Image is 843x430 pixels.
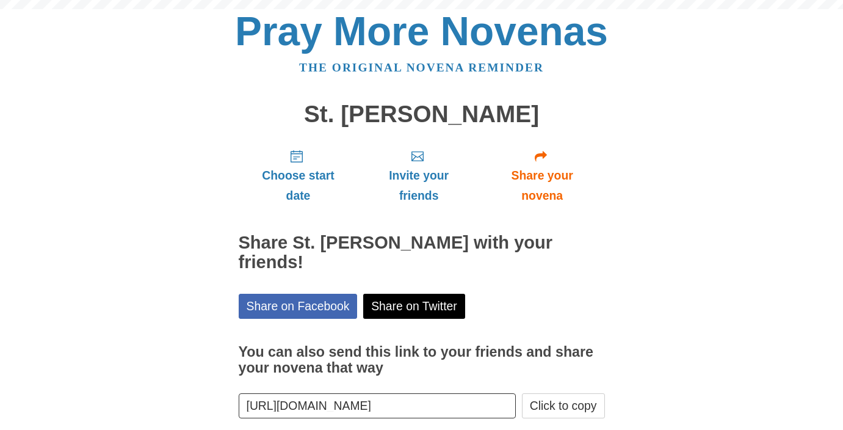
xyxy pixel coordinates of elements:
a: Share on Twitter [363,294,465,319]
span: Share your novena [492,166,593,206]
h1: St. [PERSON_NAME] [239,101,605,128]
a: Share your novena [480,139,605,212]
button: Click to copy [522,393,605,418]
span: Invite your friends [370,166,467,206]
span: Choose start date [251,166,346,206]
h3: You can also send this link to your friends and share your novena that way [239,344,605,376]
a: Share on Facebook [239,294,358,319]
a: Choose start date [239,139,358,212]
a: Invite your friends [358,139,479,212]
a: Pray More Novenas [235,9,608,54]
a: The original novena reminder [299,61,544,74]
h2: Share St. [PERSON_NAME] with your friends! [239,233,605,272]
